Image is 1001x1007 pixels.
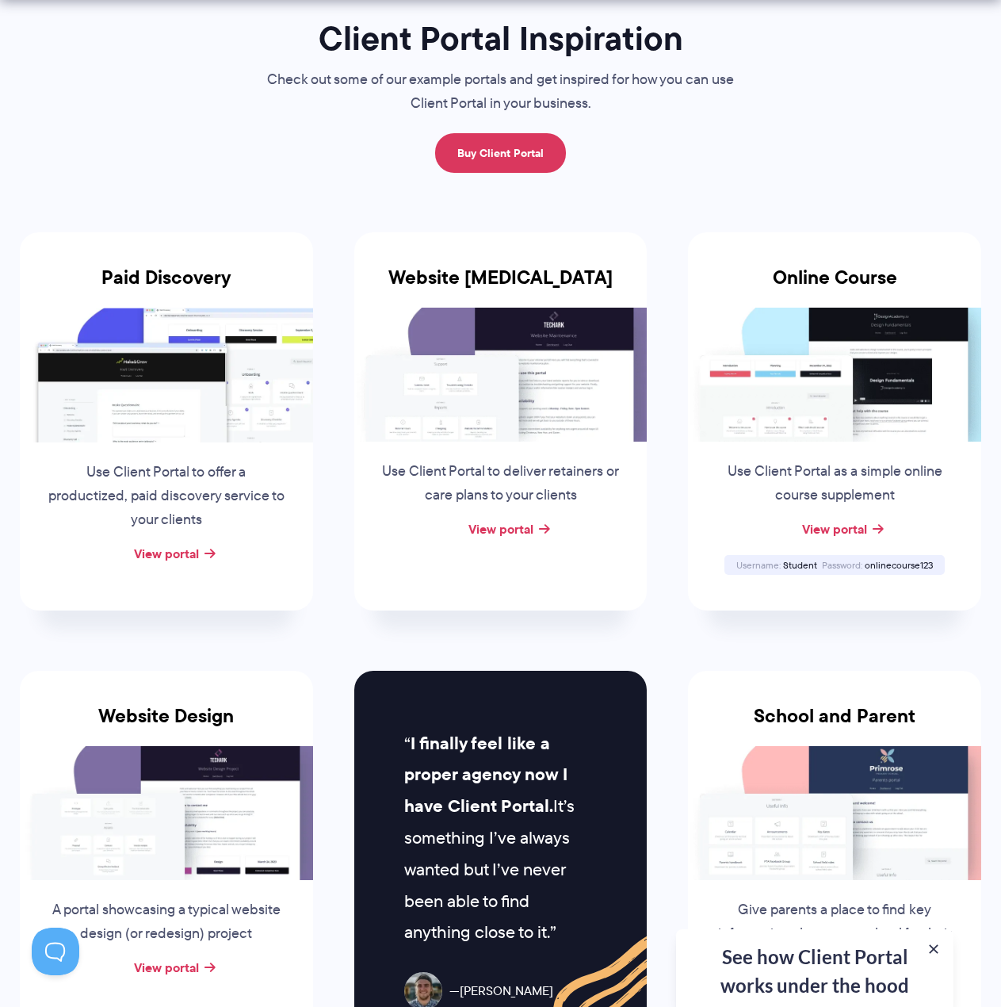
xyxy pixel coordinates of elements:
[354,266,648,308] h3: Website [MEDICAL_DATA]
[822,558,862,572] span: Password
[235,68,766,116] p: Check out some of our example portals and get inspired for how you can use Client Portal in your ...
[134,958,199,977] a: View portal
[449,980,553,1003] span: [PERSON_NAME]
[802,519,867,538] a: View portal
[688,266,981,308] h3: Online Course
[783,558,817,572] span: Student
[134,544,199,563] a: View portal
[404,728,598,949] p: It’s something I’ve always wanted but I’ve never been able to find anything close to it.
[235,17,766,59] h1: Client Portal Inspiration
[32,928,79,975] iframe: Toggle Customer Support
[865,558,933,572] span: onlinecourse123
[736,558,781,572] span: Username
[380,460,621,507] p: Use Client Portal to deliver retainers or care plans to your clients
[46,461,287,532] p: Use Client Portal to offer a productized, paid discovery service to your clients
[435,133,566,173] a: Buy Client Portal
[688,705,981,746] h3: School and Parent
[404,730,567,820] strong: I finally feel like a proper agency now I have Client Portal.
[468,519,533,538] a: View portal
[714,898,955,970] p: Give parents a place to find key information about your school for their enrolled children
[20,705,313,746] h3: Website Design
[20,266,313,308] h3: Paid Discovery
[46,898,287,946] p: A portal showcasing a typical website design (or redesign) project
[714,460,955,507] p: Use Client Portal as a simple online course supplement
